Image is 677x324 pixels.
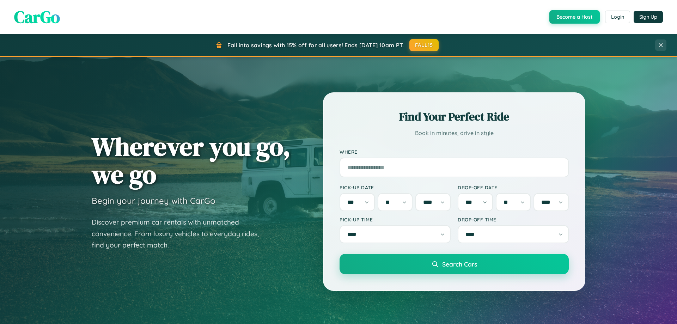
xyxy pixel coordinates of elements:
button: FALL15 [409,39,439,51]
button: Login [605,11,630,23]
p: Book in minutes, drive in style [340,128,569,138]
label: Where [340,149,569,155]
h2: Find Your Perfect Ride [340,109,569,124]
button: Search Cars [340,254,569,274]
span: Fall into savings with 15% off for all users! Ends [DATE] 10am PT. [227,42,404,49]
span: Search Cars [442,260,477,268]
button: Become a Host [549,10,600,24]
label: Drop-off Time [458,216,569,222]
label: Pick-up Time [340,216,451,222]
h1: Wherever you go, we go [92,133,291,188]
span: CarGo [14,5,60,29]
p: Discover premium car rentals with unmatched convenience. From luxury vehicles to everyday rides, ... [92,216,268,251]
label: Pick-up Date [340,184,451,190]
label: Drop-off Date [458,184,569,190]
button: Sign Up [634,11,663,23]
h3: Begin your journey with CarGo [92,195,215,206]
